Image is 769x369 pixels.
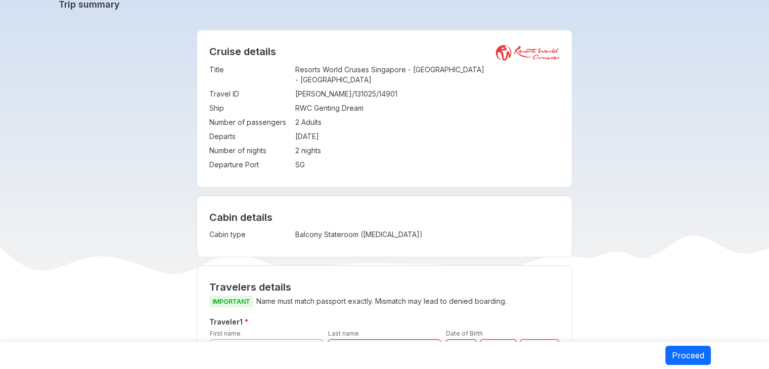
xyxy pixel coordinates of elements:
td: SG [295,158,560,172]
label: Last name [328,330,359,337]
td: : [290,144,295,158]
td: Cabin type [209,227,290,242]
td: 2 Adults [295,115,560,129]
td: : [290,115,295,129]
h5: Traveler 1 [207,316,562,328]
td: : [290,101,295,115]
button: Proceed [665,346,711,365]
h2: Travelers details [209,281,560,293]
td: RWC Genting Dream [295,101,560,115]
h2: Cruise details [209,45,560,58]
td: Resorts World Cruises Singapore - [GEOGRAPHIC_DATA] - [GEOGRAPHIC_DATA] [295,63,560,87]
td: Number of nights [209,144,290,158]
td: : [290,227,295,242]
td: : [290,129,295,144]
td: Travel ID [209,87,290,101]
span: IMPORTANT [209,296,253,307]
td: Ship [209,101,290,115]
td: [PERSON_NAME]/131025/14901 [295,87,560,101]
td: Departs [209,129,290,144]
td: : [290,87,295,101]
td: : [290,158,295,172]
td: 2 nights [295,144,560,158]
td: Balcony Stateroom ([MEDICAL_DATA]) [295,227,481,242]
td: Title [209,63,290,87]
td: Departure Port [209,158,290,172]
label: Date of Birth [446,330,483,337]
td: : [290,63,295,87]
td: [DATE] [295,129,560,144]
label: First name [210,330,241,337]
td: Number of passengers [209,115,290,129]
h4: Cabin details [209,211,560,223]
p: Name must match passport exactly. Mismatch may lead to denied boarding. [209,295,560,308]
